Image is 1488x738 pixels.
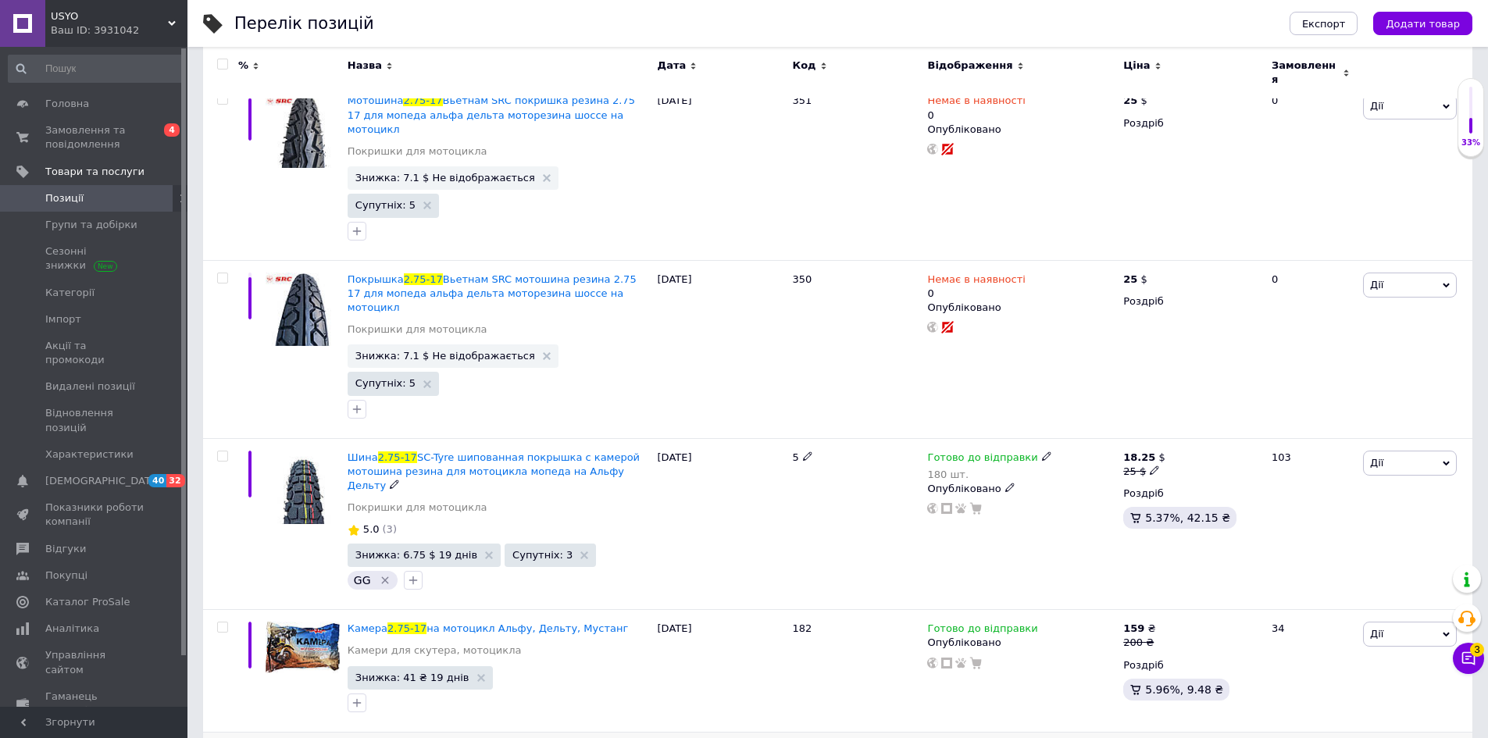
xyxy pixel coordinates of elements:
[1123,273,1147,287] div: $
[793,59,816,73] span: Код
[1123,451,1155,463] b: 18.25
[45,648,145,676] span: Управління сайтом
[654,260,789,438] div: [DATE]
[927,273,1025,290] span: Немає в наявності
[51,23,187,37] div: Ваш ID: 3931042
[1386,18,1460,30] span: Додати товар
[793,94,812,106] span: 351
[355,173,535,183] span: Знижка: 7.1 $ Не відображається
[8,55,184,83] input: Пошук
[426,622,628,634] span: на мотоцикл Альфу, Дельту, Мустанг
[927,94,1025,122] div: 0
[1123,658,1258,672] div: Роздріб
[354,574,371,586] span: GG
[45,447,134,462] span: Характеристики
[348,94,635,134] span: Вьетнам SRC покришка резина 2.75 17 для мопеда альфа дельта моторезина шоссе на мотоцикл
[927,636,1115,650] div: Опубліковано
[355,378,416,388] span: Супутніх: 5
[1123,59,1150,73] span: Ціна
[348,323,487,337] a: Покришки для мотоцикла
[45,542,86,556] span: Відгуки
[238,59,248,73] span: %
[348,501,487,515] a: Покришки для мотоцикла
[266,622,340,673] img: Камера 2.75-17 на мотоцикл Альфу, Дельту, Мустанг
[45,569,87,583] span: Покупці
[45,406,145,434] span: Відновлення позицій
[234,16,374,32] div: Перелік позицій
[927,451,1037,468] span: Готово до відправки
[927,301,1115,315] div: Опубліковано
[378,451,417,463] span: 2.75-17
[927,59,1012,73] span: Відображення
[658,59,687,73] span: Дата
[348,622,387,634] span: Камера
[45,501,145,529] span: Показники роботи компанії
[387,622,426,634] span: 2.75-17
[1272,59,1339,87] span: Замовлення
[348,273,404,285] span: Покрышка
[383,523,397,535] span: (3)
[1453,643,1484,674] button: Чат з покупцем3
[1123,94,1147,108] div: $
[45,97,89,111] span: Головна
[355,550,477,560] span: Знижка: 6.75 $ 19 днів
[348,451,378,463] span: Шина
[266,273,340,347] img: Покрышка 2.75-17 Вьетнам SRC мотошина резина 2.75 17 для мопеда альфа дельта моторезина шоссе на ...
[1123,487,1258,501] div: Роздріб
[1370,457,1383,469] span: Дії
[348,94,635,134] a: Мотошина2.75-17Вьетнам SRC покришка резина 2.75 17 для мопеда альфа дельта моторезина шоссе на мо...
[1373,12,1472,35] button: Додати товар
[793,622,812,634] span: 182
[403,94,442,106] span: 2.75-17
[45,218,137,232] span: Групи та добірки
[654,438,789,610] div: [DATE]
[1262,610,1359,733] div: 34
[348,644,522,658] a: Камери для скутера, мотоцикла
[45,191,84,205] span: Позиції
[1262,260,1359,438] div: 0
[927,622,1037,639] span: Готово до відправки
[1458,137,1483,148] div: 33%
[355,672,469,683] span: Знижка: 41 ₴ 19 днів
[1262,82,1359,260] div: 0
[654,610,789,733] div: [DATE]
[348,451,640,491] a: Шина2.75-17SC-Tyre шипованная покрышка с камерой мотошина резина для мотоцикла мопеда на Альфу Де...
[348,273,637,313] span: Вьетнам SRC мотошина резина 2.75 17 для мопеда альфа дельта моторезина шоссе на мотоцикл
[1123,94,1137,106] b: 25
[45,339,145,367] span: Акції та промокоди
[348,451,640,491] span: SC-Tyre шипованная покрышка с камерой мотошина резина для мотоцикла мопеда на Альфу Дельту
[363,523,380,535] span: 5.0
[1145,512,1230,524] span: 5.37%, 42.15 ₴
[355,351,535,361] span: Знижка: 7.1 $ Не відображається
[1370,279,1383,291] span: Дії
[45,244,145,273] span: Сезонні знижки
[1370,100,1383,112] span: Дії
[1123,622,1155,636] div: ₴
[348,94,404,106] span: Мотошина
[1123,294,1258,308] div: Роздріб
[379,574,391,586] svg: Видалити мітку
[1302,18,1346,30] span: Експорт
[404,273,443,285] span: 2.75-17
[45,312,81,326] span: Імпорт
[1290,12,1358,35] button: Експорт
[927,123,1115,137] div: Опубліковано
[45,690,145,718] span: Гаманець компанії
[348,59,382,73] span: Назва
[927,273,1025,301] div: 0
[1123,116,1258,130] div: Роздріб
[45,622,99,636] span: Аналітика
[927,94,1025,111] span: Немає в наявності
[348,622,628,634] a: Камера2.75-17на мотоцикл Альфу, Дельту, Мустанг
[164,123,180,137] span: 4
[1123,273,1137,285] b: 25
[1262,438,1359,610] div: 103
[45,595,130,609] span: Каталог ProSale
[927,482,1115,496] div: Опубліковано
[1123,451,1165,465] div: $
[793,451,799,463] span: 5
[266,94,340,168] img: Мотошина 2.75-17 Вьетнам SRC покришка резина 2.75 17 для мопеда альфа дельта моторезина шоссе на ...
[348,273,637,313] a: Покрышка2.75-17Вьетнам SRC мотошина резина 2.75 17 для мопеда альфа дельта моторезина шоссе на мо...
[266,451,340,525] img: Шина 2.75-17 SC-Tyre шипованная покрышка с камерой мотошина резина для мотоцикла мопеда на Альфу ...
[512,550,573,560] span: Супутніх: 3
